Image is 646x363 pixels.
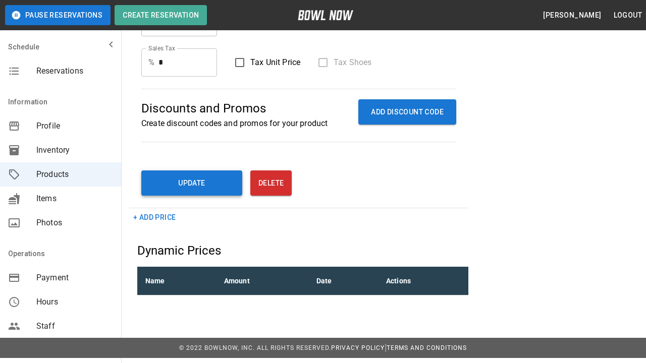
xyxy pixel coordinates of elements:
th: Date [308,267,378,295]
button: Logout [610,6,646,25]
span: Items [36,193,113,205]
button: Update [141,170,242,196]
span: Staff [36,320,113,332]
button: Delete [250,170,292,196]
button: [PERSON_NAME] [539,6,605,25]
button: Pause Reservations [5,5,111,25]
span: Inventory [36,144,113,156]
th: Actions [378,267,468,295]
button: + Add Price [129,208,180,227]
button: Create Reservation [115,5,207,25]
p: % [148,56,154,69]
span: Photos [36,217,113,229]
img: logo [298,10,353,20]
button: ADD DISCOUNT CODE [358,99,456,125]
p: Create discount codes and promos for your product [141,117,328,130]
span: © 2022 BowlNow, Inc. All Rights Reserved. [179,344,331,351]
span: Tax Unit Price [250,56,300,69]
table: sticky table [137,267,468,295]
span: Products [36,168,113,180]
span: Payment [36,272,113,284]
span: Reservations [36,65,113,77]
a: Privacy Policy [331,344,385,351]
th: Name [137,267,216,295]
span: Tax Shoes [334,56,371,69]
a: Terms and Conditions [387,344,467,351]
span: Hours [36,296,113,308]
span: Profile [36,120,113,132]
th: Amount [216,267,308,295]
p: Discounts and Promos [141,99,328,117]
h5: Dynamic Prices [137,243,468,259]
